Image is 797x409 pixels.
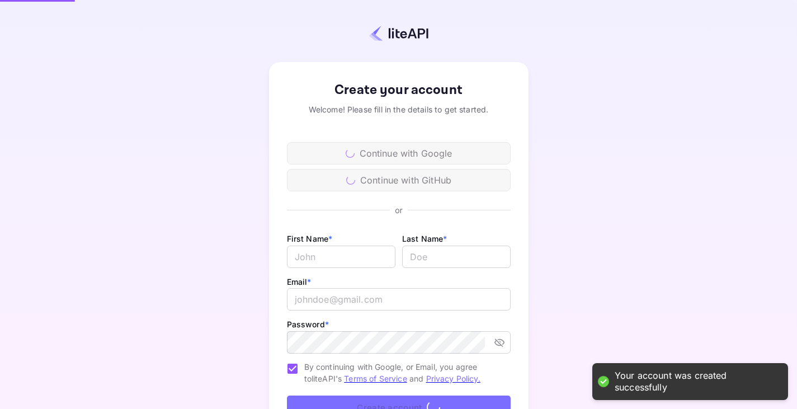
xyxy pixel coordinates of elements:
label: First Name [287,234,333,243]
input: johndoe@gmail.com [287,288,511,311]
div: Welcome! Please fill in the details to get started. [287,104,511,115]
img: liteapi [369,25,428,41]
div: Continue with GitHub [287,169,511,191]
input: John [287,246,395,268]
div: Create your account [287,80,511,100]
a: Privacy Policy. [426,374,480,383]
button: toggle password visibility [489,332,510,352]
div: Continue with Google [287,142,511,164]
a: Terms of Service [344,374,407,383]
label: Password [287,319,329,329]
label: Last Name [402,234,447,243]
span: By continuing with Google, or Email, you agree to liteAPI's and [304,361,502,384]
div: Your account was created successfully [615,370,777,393]
input: Doe [402,246,511,268]
label: Email [287,277,312,286]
